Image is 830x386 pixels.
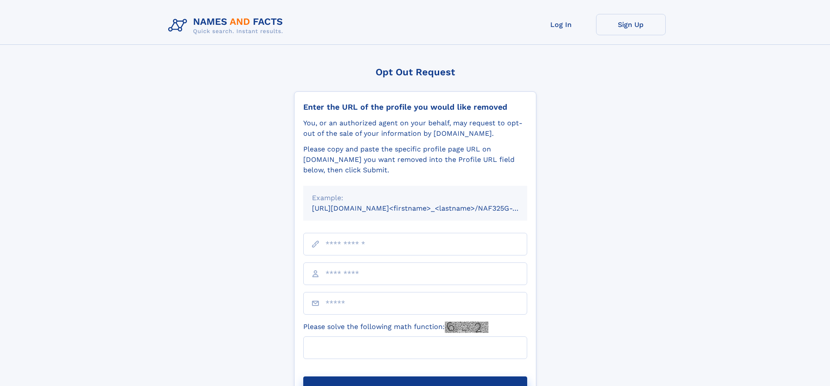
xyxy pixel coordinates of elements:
[596,14,666,35] a: Sign Up
[294,67,536,77] div: Opt Out Request
[303,118,527,139] div: You, or an authorized agent on your behalf, may request to opt-out of the sale of your informatio...
[312,204,544,212] small: [URL][DOMAIN_NAME]<firstname>_<lastname>/NAF325G-xxxxxxxx
[303,102,527,112] div: Enter the URL of the profile you would like removed
[312,193,518,203] div: Example:
[165,14,290,37] img: Logo Names and Facts
[303,322,488,333] label: Please solve the following math function:
[303,144,527,175] div: Please copy and paste the specific profile page URL on [DOMAIN_NAME] you want removed into the Pr...
[526,14,596,35] a: Log In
